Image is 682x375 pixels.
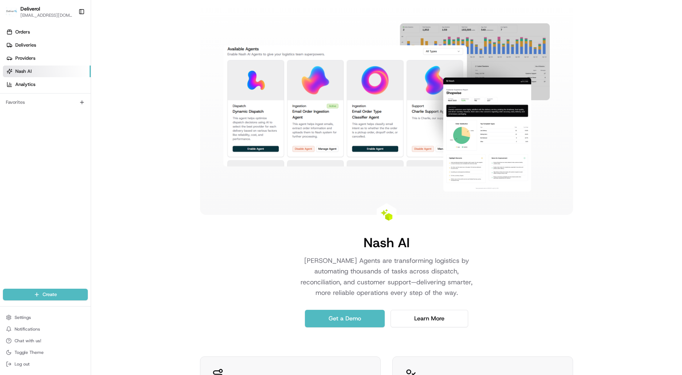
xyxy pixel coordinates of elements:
span: Log out [15,361,30,367]
button: Settings [3,312,88,323]
a: 📗Knowledge Base [4,103,59,116]
a: Get a Demo [305,310,385,327]
span: Pylon [72,123,88,129]
a: Providers [3,52,91,64]
div: 📗 [7,106,13,112]
div: Start new chat [25,70,119,77]
span: Analytics [15,81,35,88]
a: 💻API Documentation [59,103,120,116]
a: Analytics [3,79,91,90]
a: Orders [3,26,91,38]
div: 💻 [62,106,67,112]
button: Start new chat [124,72,133,80]
button: Create [3,289,88,300]
img: Nash AI Logo [381,209,392,221]
img: Nash [7,7,22,22]
span: API Documentation [69,106,117,113]
button: Notifications [3,324,88,334]
img: Nash AI Dashboard [223,23,550,192]
span: Chat with us! [15,338,41,344]
button: Chat with us! [3,336,88,346]
div: We're available if you need us! [25,77,92,83]
span: Settings [15,315,31,320]
button: DeliverolDeliverol[EMAIL_ADDRESS][DOMAIN_NAME] [3,3,75,20]
span: Create [43,291,57,298]
button: Deliverol [20,5,40,12]
a: Learn More [391,310,468,327]
button: Toggle Theme [3,347,88,358]
a: Powered byPylon [51,123,88,129]
img: Deliverol [6,7,17,17]
h1: Nash AI [364,235,409,250]
span: Nash AI [15,68,32,75]
span: Notifications [15,326,40,332]
a: Nash AI [3,66,91,77]
span: Orders [15,29,30,35]
span: Toggle Theme [15,350,44,355]
button: Log out [3,359,88,369]
input: Clear [19,47,120,55]
img: 1736555255976-a54dd68f-1ca7-489b-9aae-adbdc363a1c4 [7,70,20,83]
span: Deliveries [15,42,36,48]
div: Favorites [3,96,88,108]
a: Deliveries [3,39,91,51]
span: Knowledge Base [15,106,56,113]
p: [PERSON_NAME] Agents are transforming logistics by automating thousands of tasks across dispatch,... [293,256,480,298]
p: Welcome 👋 [7,29,133,41]
span: Providers [15,55,35,62]
button: [EMAIL_ADDRESS][DOMAIN_NAME] [20,12,72,18]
